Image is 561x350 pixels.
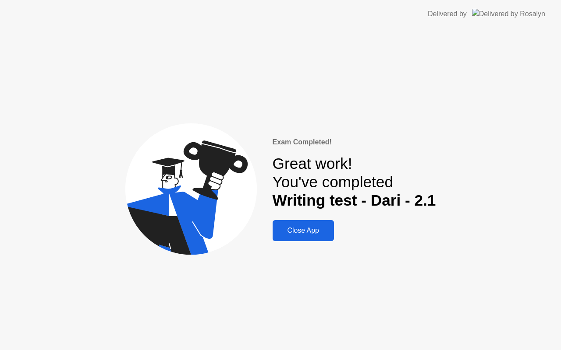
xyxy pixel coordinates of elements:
img: Delivered by Rosalyn [472,9,545,19]
div: Close App [275,227,331,234]
button: Close App [273,220,334,241]
b: Writing test - Dari - 2.1 [273,192,436,209]
div: Great work! You've completed [273,154,436,210]
div: Exam Completed! [273,137,436,147]
div: Delivered by [428,9,467,19]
